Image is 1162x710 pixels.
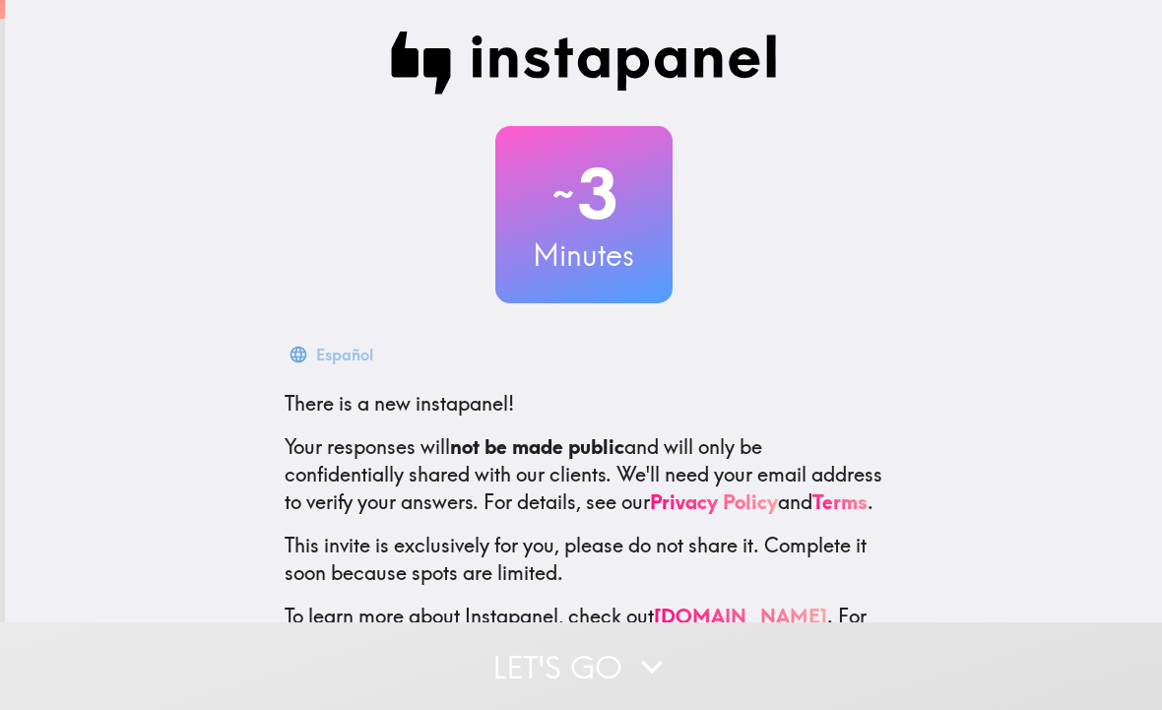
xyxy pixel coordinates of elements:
span: There is a new instapanel! [285,391,514,416]
a: Terms [812,489,868,514]
p: This invite is exclusively for you, please do not share it. Complete it soon because spots are li... [285,532,883,587]
a: Privacy Policy [650,489,778,514]
button: Español [285,335,381,374]
span: ~ [549,164,577,224]
a: [DOMAIN_NAME] [654,604,827,628]
p: Your responses will and will only be confidentially shared with our clients. We'll need your emai... [285,433,883,516]
img: Instapanel [391,32,777,95]
h2: 3 [495,154,673,234]
div: Español [316,341,373,368]
b: not be made public [450,434,624,459]
h3: Minutes [495,234,673,276]
p: To learn more about Instapanel, check out . For questions or help, email us at . [285,603,883,685]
